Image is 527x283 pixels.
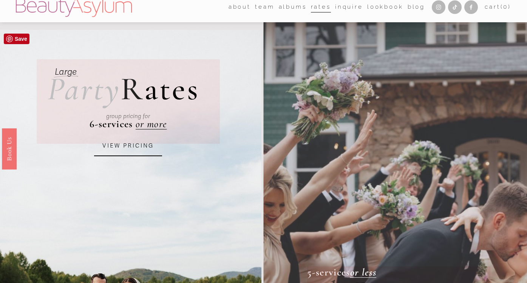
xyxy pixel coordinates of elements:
[255,2,274,12] span: team
[48,69,121,109] em: Party
[4,34,29,44] a: Pin it!
[485,2,511,12] a: 0 items in cart
[464,0,478,14] a: Facebook
[55,66,77,77] em: Large
[255,2,274,13] a: folder dropdown
[432,0,445,14] a: Instagram
[501,3,512,10] span: ( )
[307,266,350,278] strong: 5-services
[503,3,508,10] span: 0
[94,136,162,156] a: VIEW PRICING
[408,2,425,13] a: Blog
[367,2,403,13] a: Lookbook
[229,2,251,13] a: folder dropdown
[448,0,462,14] a: TikTok
[350,266,376,278] a: or less
[229,2,251,12] span: about
[2,128,17,169] a: Book Us
[121,69,144,109] span: R
[311,2,331,13] a: Rates
[279,2,307,13] a: albums
[106,113,150,120] em: group pricing for
[48,73,199,106] h2: ates
[335,2,363,13] a: Inquire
